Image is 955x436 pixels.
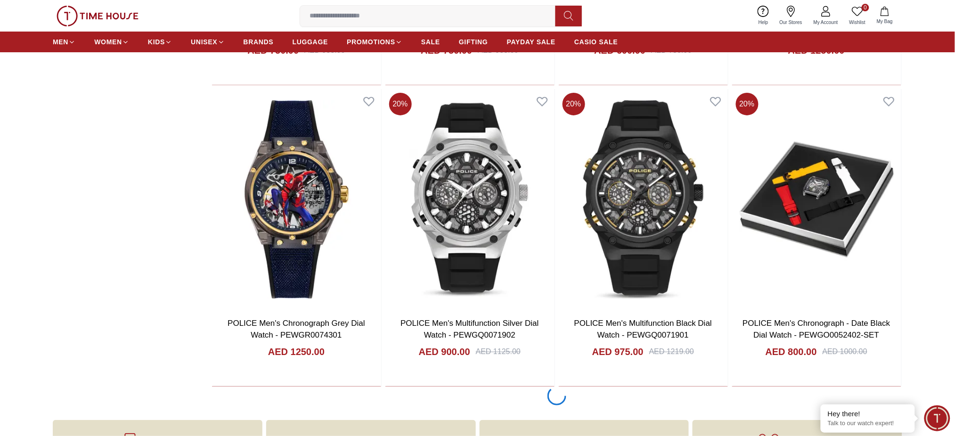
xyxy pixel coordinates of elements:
[293,33,328,50] a: LUGGAGE
[649,346,694,357] div: AED 1219.00
[419,345,470,358] h4: AED 900.00
[57,6,139,26] img: ...
[228,319,365,340] a: POLICE Men's Chronograph Grey Dial Watch - PEWGR0074301
[846,19,869,26] span: Wishlist
[293,37,328,47] span: LUGGAGE
[191,33,224,50] a: UNISEX
[389,93,412,115] span: 20 %
[244,37,274,47] span: BRANDS
[459,37,488,47] span: GIFTING
[862,4,869,11] span: 0
[574,37,618,47] span: CASIO SALE
[476,346,521,357] div: AED 1125.00
[459,33,488,50] a: GIFTING
[212,89,381,310] img: POLICE Men's Chronograph Grey Dial Watch - PEWGR0074301
[385,89,555,310] img: POLICE Men's Multifunction Silver Dial Watch - PEWGQ0071902
[753,4,774,28] a: Help
[191,37,217,47] span: UNISEX
[736,93,759,115] span: 20 %
[774,4,808,28] a: Our Stores
[766,345,817,358] h4: AED 800.00
[776,19,806,26] span: Our Stores
[873,18,897,25] span: My Bag
[148,37,165,47] span: KIDS
[755,19,772,26] span: Help
[94,37,122,47] span: WOMEN
[400,319,539,340] a: POLICE Men's Multifunction Silver Dial Watch - PEWGQ0071902
[559,89,728,310] img: POLICE Men's Multifunction Black Dial Watch - PEWGQ0071901
[810,19,842,26] span: My Account
[244,33,274,50] a: BRANDS
[574,33,618,50] a: CASIO SALE
[823,346,867,357] div: AED 1000.00
[421,33,440,50] a: SALE
[828,420,908,428] p: Talk to our watch expert!
[592,345,644,358] h4: AED 975.00
[844,4,871,28] a: 0Wishlist
[347,37,395,47] span: PROMOTIONS
[743,319,890,340] a: POLICE Men's Chronograph - Date Black Dial Watch - PEWGO0052402-SET
[563,93,585,115] span: 20 %
[924,405,950,431] div: Chat Widget
[828,409,908,419] div: Hey there!
[268,345,325,358] h4: AED 1250.00
[421,37,440,47] span: SALE
[574,319,712,340] a: POLICE Men's Multifunction Black Dial Watch - PEWGQ0071901
[53,33,75,50] a: MEN
[347,33,402,50] a: PROMOTIONS
[507,37,555,47] span: PAYDAY SALE
[732,89,901,310] img: POLICE Men's Chronograph - Date Black Dial Watch - PEWGO0052402-SET
[871,5,898,27] button: My Bag
[94,33,129,50] a: WOMEN
[507,33,555,50] a: PAYDAY SALE
[148,33,172,50] a: KIDS
[53,37,68,47] span: MEN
